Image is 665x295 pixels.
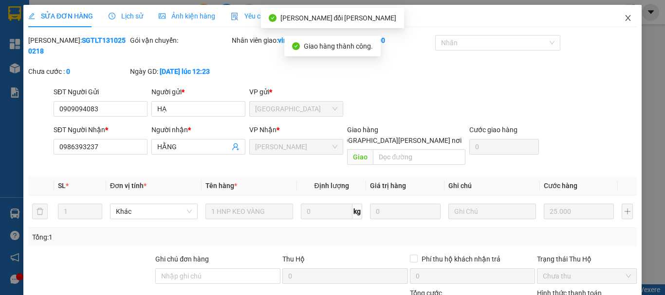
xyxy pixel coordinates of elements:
span: Thu Hộ [282,255,305,263]
div: Nhân viên giao: [232,35,332,46]
input: Ghi Chú [448,204,536,219]
div: Gói vận chuyển: [130,35,230,46]
span: Yêu cầu xuất hóa đơn điện tử [231,12,333,20]
b: [DATE] lúc 12:23 [160,68,210,75]
span: check-circle [292,42,300,50]
b: vinhcan.tlt [278,36,311,44]
div: SĐT Người Nhận [54,124,148,135]
span: Định lượng [314,182,349,190]
div: Trạng thái Thu Hộ [537,254,637,264]
div: [PERSON_NAME]: [28,35,128,56]
th: Ghi chú [444,176,540,195]
input: Dọc đường [373,149,465,165]
span: user-add [232,143,240,151]
button: plus [622,204,633,219]
span: Đơn vị tính [110,182,147,190]
span: Lịch sử [109,12,143,20]
input: Cước giao hàng [469,139,539,155]
span: Phí thu hộ khách nhận trả [418,254,504,264]
span: picture [159,13,166,19]
img: icon [231,13,239,20]
input: 0 [544,204,614,219]
label: Cước giao hàng [469,126,517,134]
input: 0 [370,204,440,219]
input: VD: Bàn, Ghế [205,204,293,219]
div: SĐT Người Gửi [54,87,148,97]
span: Sài Gòn [255,102,337,116]
label: Ghi chú đơn hàng [155,255,209,263]
span: close [624,14,632,22]
span: SL [58,182,66,190]
span: Giá trị hàng [370,182,406,190]
button: delete [32,204,48,219]
span: Giao hàng [347,126,378,134]
span: Cao Tốc [255,139,337,154]
div: Người nhận [151,124,245,135]
div: Cước rồi : [333,35,433,46]
div: Chưa cước : [28,66,128,77]
span: Cước hàng [544,182,577,190]
span: Tên hàng [205,182,237,190]
span: Giao hàng thành công. [304,42,373,50]
span: SỬA ĐƠN HÀNG [28,12,93,20]
span: [PERSON_NAME] đổi [PERSON_NAME] [280,14,397,22]
b: 0 [66,68,70,75]
button: Close [614,5,642,32]
span: Chưa thu [543,269,631,283]
span: check-circle [269,14,277,22]
span: clock-circle [109,13,115,19]
div: VP gửi [249,87,343,97]
span: VP Nhận [249,126,277,134]
div: Tổng: 1 [32,232,258,243]
span: edit [28,13,35,19]
span: [GEOGRAPHIC_DATA][PERSON_NAME] nơi [329,135,465,146]
div: Người gửi [151,87,245,97]
span: Khác [116,204,192,219]
span: kg [352,204,362,219]
input: Ghi chú đơn hàng [155,268,280,284]
span: Ảnh kiện hàng [159,12,215,20]
span: Giao [347,149,373,165]
div: Ngày GD: [130,66,230,77]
